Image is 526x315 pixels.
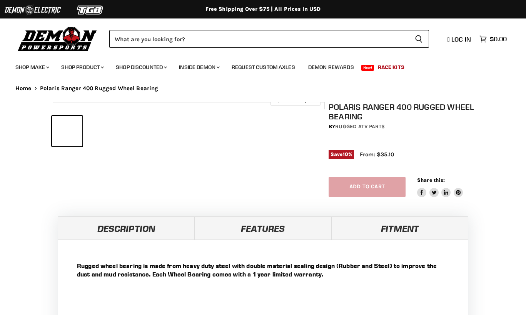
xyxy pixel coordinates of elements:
div: by [329,122,477,131]
h1: Polaris Ranger 400 Rugged Wheel Bearing [329,102,477,121]
p: Rugged wheel bearing is made from heavy duty steel with double material sealing design (Rubber an... [77,261,449,278]
a: Race Kits [372,59,410,75]
img: TGB Logo 2 [62,3,119,17]
a: Description [58,216,195,240]
aside: Share this: [417,177,463,197]
span: Polaris Ranger 400 Rugged Wheel Bearing [40,85,159,92]
a: Shop Product [55,59,109,75]
span: New! [361,65,374,71]
button: Search [409,30,429,48]
span: From: $35.10 [360,151,394,158]
a: Request Custom Axles [226,59,301,75]
span: Log in [451,35,471,43]
span: $0.00 [490,35,507,43]
a: Inside Demon [173,59,224,75]
a: Demon Rewards [302,59,360,75]
a: Fitment [331,216,468,240]
a: $0.00 [476,34,511,45]
form: Product [109,30,429,48]
img: Demon Electric Logo 2 [4,3,62,17]
span: Save % [329,150,354,159]
a: Home [15,85,32,92]
button: Polaris Ranger 400 Rugged Wheel Bearing thumbnail [52,116,82,146]
img: Demon Powersports [15,25,100,52]
span: Share this: [417,177,445,183]
a: Features [195,216,332,240]
input: Search [109,30,409,48]
span: Click to expand [274,97,317,103]
span: 10 [343,151,348,157]
a: Shop Discounted [110,59,172,75]
ul: Main menu [10,56,505,75]
a: Rugged ATV Parts [335,123,385,130]
a: Shop Make [10,59,54,75]
a: Log in [444,36,476,43]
